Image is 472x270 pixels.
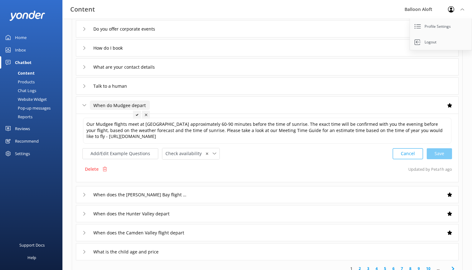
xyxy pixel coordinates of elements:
div: Recommend [15,135,39,147]
h3: Content [70,4,95,14]
div: Inbox [15,44,26,56]
p: Updated by Peta 1h ago [408,163,452,175]
a: Chat Logs [4,86,62,95]
div: Settings [15,147,30,160]
div: Chatbot [15,56,32,69]
div: Reports [4,112,32,121]
div: Content [4,69,35,77]
span: ✕ [205,151,209,157]
a: Pop-up messages [4,104,62,112]
a: Content [4,69,62,77]
div: Home [15,31,27,44]
a: Reports [4,112,62,121]
div: Reviews [15,122,30,135]
a: Website Widget [4,95,62,104]
a: Products [4,77,62,86]
span: Check availability [165,150,205,157]
div: Chat Logs [4,86,36,95]
button: Add/Edit Example Questions [82,148,158,159]
div: Help [27,251,36,264]
textarea: Our Mudgee flights meet at [GEOGRAPHIC_DATA] approximately 60-90 minutes before the time of sunri... [83,118,451,144]
div: Support Docs [19,239,45,251]
p: Delete [85,166,99,173]
div: Products [4,77,35,86]
button: Cancel [393,148,423,159]
img: yonder-white-logo.png [9,11,45,21]
div: Pop-up messages [4,104,51,112]
div: Website Widget [4,95,47,104]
